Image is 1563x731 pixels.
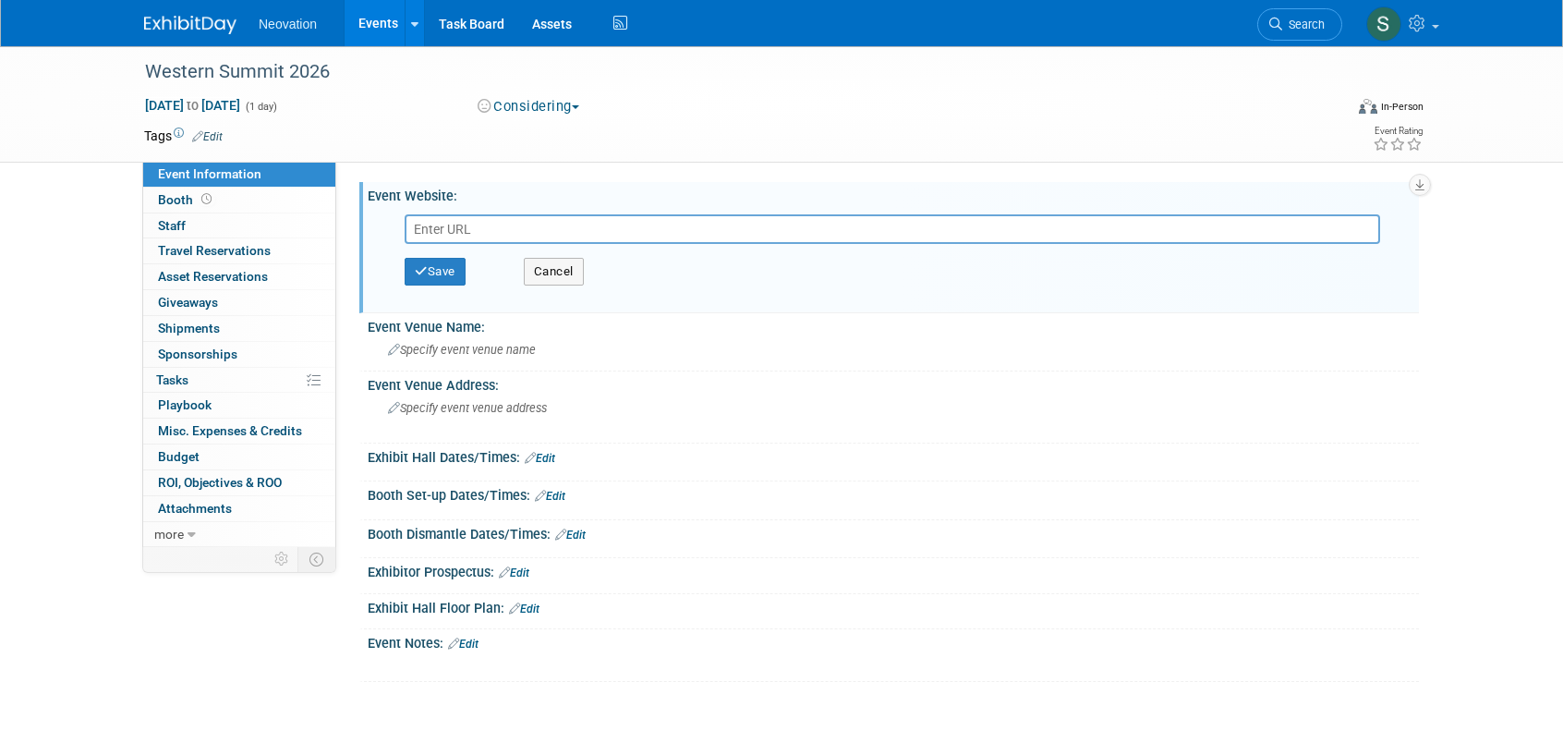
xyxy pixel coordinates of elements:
[368,629,1419,653] div: Event Notes:
[143,445,335,469] a: Budget
[158,269,268,284] span: Asset Reservations
[298,547,336,571] td: Toggle Event Tabs
[143,470,335,495] a: ROI, Objectives & ROO
[368,558,1419,582] div: Exhibitor Prospectus:
[1282,18,1325,31] span: Search
[448,638,479,651] a: Edit
[158,501,232,516] span: Attachments
[143,162,335,187] a: Event Information
[1366,6,1401,42] img: Susan Hurrell
[158,449,200,464] span: Budget
[158,295,218,310] span: Giveaways
[158,218,186,233] span: Staff
[368,313,1419,336] div: Event Venue Name:
[144,127,223,145] td: Tags
[144,97,241,114] span: [DATE] [DATE]
[154,527,184,542] span: more
[244,101,277,113] span: (1 day)
[405,258,466,286] button: Save
[158,321,220,335] span: Shipments
[388,343,536,357] span: Specify event venue name
[184,98,201,113] span: to
[266,547,298,571] td: Personalize Event Tab Strip
[144,16,236,34] img: ExhibitDay
[368,481,1419,506] div: Booth Set-up Dates/Times:
[143,264,335,289] a: Asset Reservations
[405,214,1380,244] input: Enter URL
[143,522,335,547] a: more
[555,529,586,542] a: Edit
[158,192,215,207] span: Booth
[1380,100,1424,114] div: In-Person
[1233,96,1424,124] div: Event Format
[368,444,1419,468] div: Exhibit Hall Dates/Times:
[143,393,335,418] a: Playbook
[259,17,317,31] span: Neovation
[158,166,261,181] span: Event Information
[143,316,335,341] a: Shipments
[524,258,584,286] button: Cancel
[1359,99,1377,114] img: Format-Inperson.png
[143,368,335,393] a: Tasks
[139,55,1315,89] div: Western Summit 2026
[525,452,555,465] a: Edit
[471,97,587,116] button: Considering
[388,401,547,415] span: Specify event venue address
[158,347,237,361] span: Sponsorships
[143,213,335,238] a: Staff
[143,188,335,213] a: Booth
[368,520,1419,544] div: Booth Dismantle Dates/Times:
[158,243,271,258] span: Travel Reservations
[1257,8,1342,41] a: Search
[156,372,188,387] span: Tasks
[143,290,335,315] a: Giveaways
[368,372,1419,395] div: Event Venue Address:
[143,496,335,521] a: Attachments
[143,419,335,444] a: Misc. Expenses & Credits
[158,423,302,438] span: Misc. Expenses & Credits
[158,397,212,412] span: Playbook
[499,567,529,579] a: Edit
[368,594,1419,618] div: Exhibit Hall Floor Plan:
[192,130,223,143] a: Edit
[143,342,335,367] a: Sponsorships
[535,490,565,503] a: Edit
[1373,127,1423,136] div: Event Rating
[158,475,282,490] span: ROI, Objectives & ROO
[198,192,215,206] span: Booth not reserved yet
[143,238,335,263] a: Travel Reservations
[368,182,1419,205] div: Event Website:
[509,603,539,615] a: Edit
